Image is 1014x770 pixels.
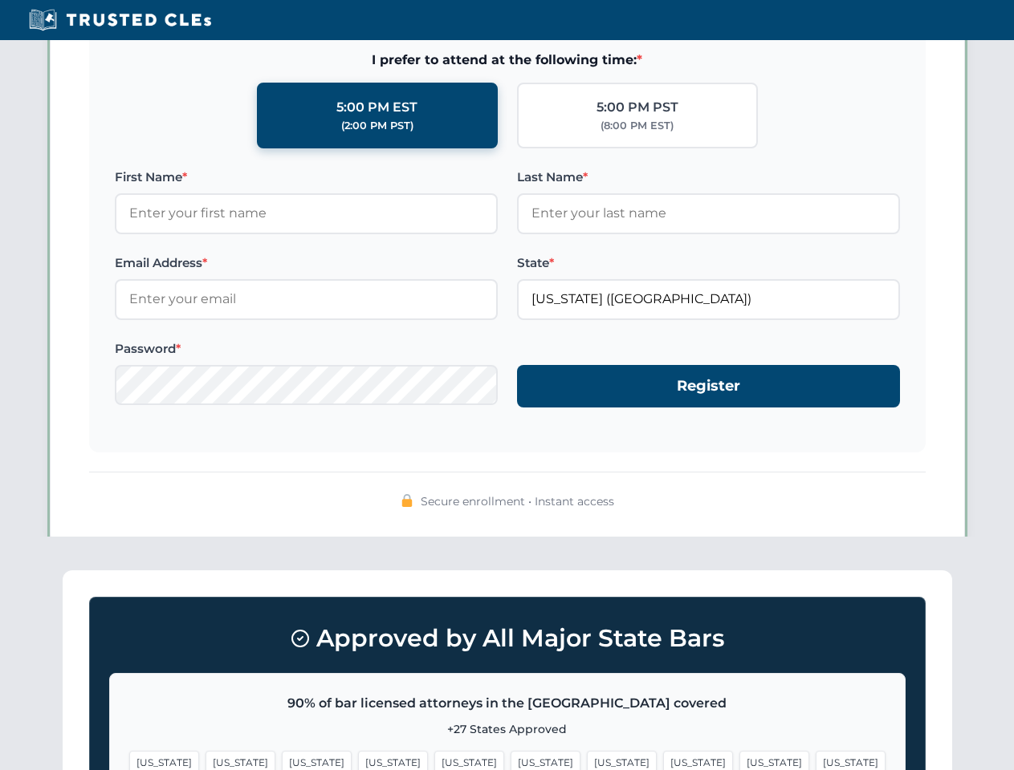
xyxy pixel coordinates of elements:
[115,279,498,319] input: Enter your email
[597,97,678,118] div: 5:00 PM PST
[401,494,413,507] img: 🔒
[115,339,498,359] label: Password
[517,253,900,273] label: State
[115,168,498,187] label: First Name
[109,617,906,660] h3: Approved by All Major State Bars
[129,693,886,714] p: 90% of bar licensed attorneys in the [GEOGRAPHIC_DATA] covered
[115,193,498,233] input: Enter your first name
[421,492,614,510] span: Secure enrollment • Instant access
[115,50,900,71] span: I prefer to attend at the following time:
[115,253,498,273] label: Email Address
[517,168,900,187] label: Last Name
[601,118,674,134] div: (8:00 PM EST)
[517,279,900,319] input: Florida (FL)
[24,8,216,32] img: Trusted CLEs
[517,193,900,233] input: Enter your last name
[336,97,417,118] div: 5:00 PM EST
[341,118,413,134] div: (2:00 PM PST)
[129,720,886,738] p: +27 States Approved
[517,365,900,407] button: Register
